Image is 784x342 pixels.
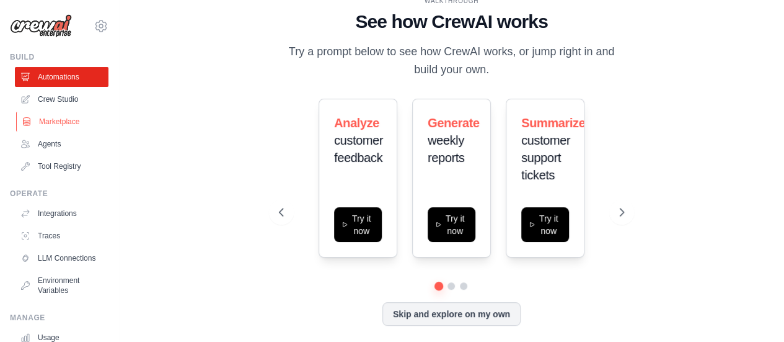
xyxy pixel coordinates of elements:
[428,207,475,242] button: Try it now
[10,52,108,62] div: Build
[10,14,72,38] img: Logo
[279,11,624,33] h1: See how CrewAI works
[15,248,108,268] a: LLM Connections
[15,204,108,223] a: Integrations
[334,133,383,164] span: customer feedback
[521,116,585,130] span: Summarize
[521,207,569,242] button: Try it now
[16,112,110,132] a: Marketplace
[521,133,570,182] span: customer support tickets
[15,89,108,109] a: Crew Studio
[15,156,108,176] a: Tool Registry
[15,226,108,246] a: Traces
[428,116,480,130] span: Generate
[10,189,108,199] div: Operate
[15,134,108,154] a: Agents
[15,271,108,300] a: Environment Variables
[334,116,379,130] span: Analyze
[279,43,624,79] p: Try a prompt below to see how CrewAI works, or jump right in and build your own.
[382,302,521,326] button: Skip and explore on my own
[10,313,108,323] div: Manage
[334,207,382,242] button: Try it now
[15,67,108,87] a: Automations
[428,133,464,164] span: weekly reports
